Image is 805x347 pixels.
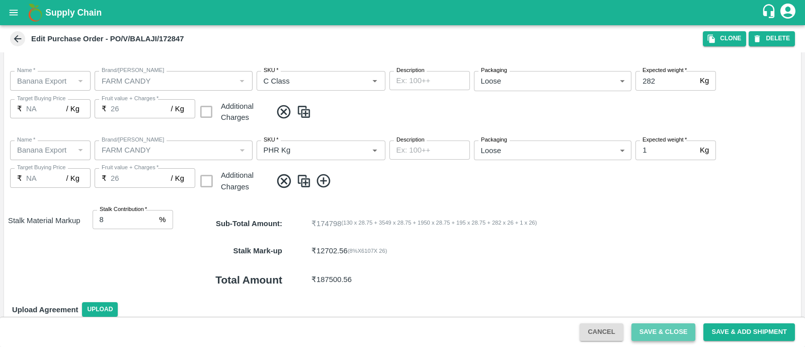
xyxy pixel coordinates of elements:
[98,144,233,157] input: Create Brand/Marka
[703,323,795,341] button: Save & Add Shipment
[396,136,425,144] label: Description
[481,145,501,156] p: Loose
[98,74,233,87] input: Create Brand/Marka
[102,103,107,114] p: ₹
[642,136,687,144] label: Expected weight
[368,144,381,157] button: Open
[631,323,696,341] button: Save & Close
[260,74,353,87] input: SKU
[13,74,71,87] input: Name
[159,214,166,225] p: %
[4,210,85,295] h6: Stalk Material Markup
[216,220,282,228] strong: Sub-Total Amount :
[171,103,184,114] p: / Kg
[396,66,425,75] label: Description
[17,66,35,75] label: Name
[100,205,147,214] label: Stalk Contribution
[635,141,696,160] input: 0.0
[25,3,45,23] img: logo
[66,103,79,114] p: / Kg
[199,99,270,125] div: Additional Charges
[368,74,381,87] button: Open
[749,31,795,46] button: DELETE
[17,95,66,103] label: Target Buying Price
[221,170,270,192] div: Additional Charges
[703,31,746,46] button: Clone
[45,6,761,20] a: Supply Chain
[481,136,507,144] label: Packaging
[111,99,171,118] input: 0.0
[102,173,107,184] p: ₹
[102,66,164,75] label: Brand/[PERSON_NAME]
[580,323,623,341] button: Cancel
[82,302,118,317] span: Upload
[700,145,709,156] p: Kg
[348,246,387,255] div: ( 8 %X 6107 X 26 )
[111,168,171,187] input: 0.0
[264,136,278,144] label: SKU
[342,218,537,229] span: ( 130 x 28.75 + 3549 x 28.75 + 1950 x 28.75 + 195 x 28.75 + 282 x 26 + 1 x 26 )
[93,210,155,229] input: 0.0
[635,71,696,90] input: 0.0
[481,76,501,87] p: Loose
[17,103,22,114] p: ₹
[17,164,66,172] label: Target Buying Price
[215,274,282,286] b: Total Amount
[45,8,102,18] b: Supply Chain
[260,144,353,157] input: SKU
[17,173,22,184] p: ₹
[17,136,35,144] label: Name
[779,2,797,23] div: account of current user
[102,95,158,103] label: Fruit value + Charges
[296,173,311,189] img: CloneIcon
[311,218,342,229] p: ₹ 174798
[481,66,507,75] label: Packaging
[233,247,282,255] b: Stalk Mark-up
[31,35,184,43] b: Edit Purchase Order - PO/V/BALAJI/172847
[311,274,352,285] p: ₹ 187500.56
[26,168,66,187] input: 0.0
[264,66,278,75] label: SKU
[221,101,270,123] div: Additional Charges
[66,173,79,184] p: / Kg
[171,173,184,184] p: / Kg
[12,306,78,314] strong: Upload Agreement
[13,144,71,157] input: Name
[102,164,158,172] label: Fruit value + Charges
[26,99,66,118] input: 0.0
[296,104,311,120] img: CloneIcon
[2,1,25,24] button: open drawer
[102,136,164,144] label: Brand/[PERSON_NAME]
[700,75,709,86] p: Kg
[311,245,348,256] p: ₹ 12702.56
[642,66,687,75] label: Expected weight
[761,4,779,22] div: customer-support
[199,168,270,194] div: Additional Charges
